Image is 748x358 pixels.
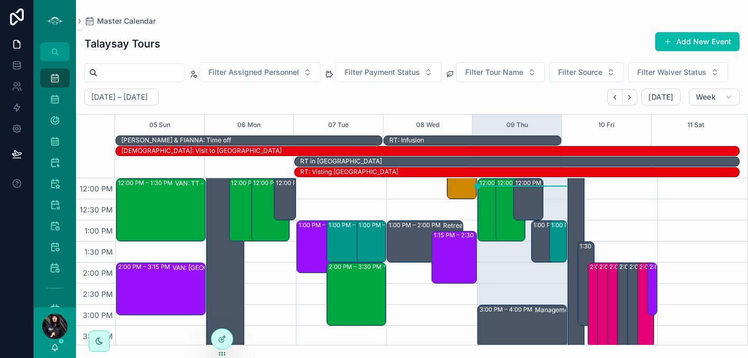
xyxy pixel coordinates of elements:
[77,205,116,214] span: 12:30 PM
[533,221,588,229] div: 1:00 PM – 2:00 PM
[578,242,594,325] div: 1:30 PM – 3:30 PM
[551,221,606,229] div: 1:00 PM – 2:00 PM
[329,263,384,271] div: 2:00 PM – 3:30 PM
[80,268,116,277] span: 2:00 PM
[696,92,716,102] span: Week
[300,157,382,166] div: RT in UK
[328,114,349,136] button: 07 Tue
[389,136,424,144] div: RT: Infusion
[628,263,644,346] div: 2:00 PM – 4:00 PM
[629,263,685,271] div: 2:00 PM – 4:00 PM
[506,114,528,136] button: 09 Thu
[121,136,231,144] div: [PERSON_NAME] & FIANNA: Time off
[432,231,476,283] div: 1:15 PM – 2:30 PM
[80,289,116,298] span: 2:30 PM
[77,184,116,193] span: 12:00 PM
[121,136,231,145] div: BLYTHE & FIANNA: Time off
[121,147,282,155] div: [DEMOGRAPHIC_DATA]: Visit to [GEOGRAPHIC_DATA]
[46,13,63,30] img: App logo
[172,264,259,272] div: VAN: [GEOGRAPHIC_DATA][PERSON_NAME] (1) [PERSON_NAME], TW:PDNY-XKZN
[149,114,170,136] button: 05 Sun
[638,263,654,346] div: 2:00 PM – 4:00 PM
[229,179,266,241] div: 12:00 PM – 1:30 PM
[456,62,545,82] button: Select Button
[389,136,424,145] div: RT: Infusion
[384,264,440,272] div: VAN: TT - [PERSON_NAME] (18) [PERSON_NAME]:HDIR-GPDY
[300,167,398,177] div: RT: Visting England
[117,179,205,241] div: 12:00 PM – 1:30 PMVAN: TT - [PERSON_NAME] (3) [PERSON_NAME], TW:MXQH-NNZG
[434,231,487,239] div: 1:15 PM – 2:30 PM
[637,67,706,78] span: Filter Waiver Status
[118,263,172,271] div: 2:00 PM – 3:15 PM
[607,89,622,105] button: Back
[648,92,673,102] span: [DATE]
[91,92,148,102] h2: [DATE] – [DATE]
[82,247,116,256] span: 1:30 PM
[274,179,296,220] div: 12:00 PM – 1:00 PM
[496,179,525,241] div: 12:00 PM – 1:30 PM
[80,311,116,320] span: 3:00 PM
[84,36,160,51] h1: Talaysay Tours
[599,263,655,271] div: 2:00 PM – 4:00 PM
[535,306,621,314] div: Management Calendar Review
[497,179,554,187] div: 12:00 PM – 1:30 PM
[478,179,507,241] div: 12:00 PM – 1:30 PM
[687,114,704,136] button: 11 Sat
[97,16,156,26] span: Master Calendar
[515,179,572,187] div: 12:00 PM – 1:00 PM
[300,157,382,166] div: RT in [GEOGRAPHIC_DATA]
[639,263,695,271] div: 2:00 PM – 4:00 PM
[619,263,675,271] div: 2:00 PM – 4:00 PM
[359,221,413,229] div: 1:00 PM – 2:00 PM
[82,226,116,235] span: 1:00 PM
[478,305,567,346] div: 3:00 PM – 4:00 PMManagement Calendar Review
[34,61,76,307] div: scrollable content
[416,114,439,136] button: 08 Wed
[357,221,386,262] div: 1:00 PM – 2:00 PM
[608,263,624,346] div: 2:00 PM – 4:00 PM
[590,263,645,271] div: 2:00 PM – 4:00 PM
[609,263,665,271] div: 2:00 PM – 4:00 PM
[588,263,604,346] div: 2:00 PM – 4:00 PM
[618,263,634,346] div: 2:00 PM – 4:00 PM
[465,67,523,78] span: Filter Tour Name
[641,89,680,105] button: [DATE]
[327,263,386,325] div: 2:00 PM – 3:30 PMVAN: TT - [PERSON_NAME] (18) [PERSON_NAME]:HDIR-GPDY
[598,114,615,136] button: 10 Fri
[327,221,377,262] div: 1:00 PM – 2:00 PM
[299,221,352,229] div: 1:00 PM – 2:15 PM
[558,67,602,78] span: Filter Source
[335,62,442,82] button: Select Button
[655,32,740,51] a: Add New Event
[480,305,535,314] div: 3:00 PM – 4:00 PM
[387,221,463,262] div: 1:00 PM – 2:00 PMRetreat Planning Meeting
[300,168,398,176] div: RT: Visting [GEOGRAPHIC_DATA]
[649,263,704,271] div: 2:00 PM – 3:15 PM
[480,179,536,187] div: 12:00 PM – 1:30 PM
[344,67,420,78] span: Filter Payment Status
[550,221,567,262] div: 1:00 PM – 2:00 PM
[689,89,740,105] button: Week
[532,221,561,262] div: 1:00 PM – 2:00 PM
[389,221,443,229] div: 1:00 PM – 2:00 PM
[580,242,634,250] div: 1:30 PM – 3:30 PM
[231,179,288,187] div: 12:00 PM – 1:30 PM
[253,179,310,187] div: 12:00 PM – 1:30 PM
[549,62,624,82] button: Select Button
[329,221,383,229] div: 1:00 PM – 2:00 PM
[237,114,261,136] button: 06 Mon
[276,179,333,187] div: 12:00 PM – 1:00 PM
[297,221,347,273] div: 1:00 PM – 2:15 PM
[118,179,175,187] div: 12:00 PM – 1:30 PM
[121,146,282,156] div: SHAE: Visit to Japan
[175,179,262,188] div: VAN: TT - [PERSON_NAME] (3) [PERSON_NAME], TW:MXQH-NNZG
[199,62,321,82] button: Select Button
[117,263,205,315] div: 2:00 PM – 3:15 PMVAN: [GEOGRAPHIC_DATA][PERSON_NAME] (1) [PERSON_NAME], TW:PDNY-XKZN
[84,16,156,26] a: Master Calendar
